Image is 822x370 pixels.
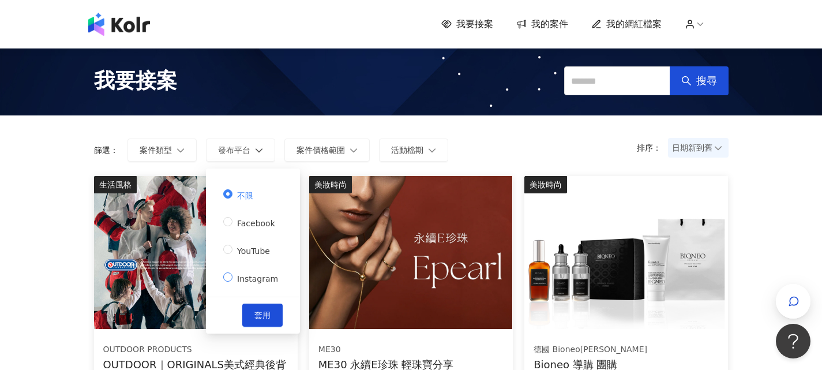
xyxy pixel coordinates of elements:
span: 案件類型 [140,145,172,155]
a: 我要接案 [441,18,493,31]
span: 我要接案 [456,18,493,31]
span: 發布平台 [218,145,250,155]
img: 百妮保濕逆齡美白系列 [524,176,727,329]
span: 我要接案 [94,66,177,95]
span: 我的案件 [531,18,568,31]
button: 活動檔期 [379,139,448,162]
div: 德國 Bioneo[PERSON_NAME] [534,344,647,356]
div: OUTDOOR PRODUCTS [103,344,288,356]
span: 我的網紅檔案 [606,18,662,31]
button: 案件類型 [127,139,197,162]
a: 我的案件 [516,18,568,31]
button: 案件價格範圍 [284,139,370,162]
button: 發布平台 [206,139,275,162]
span: search [681,76,692,86]
div: ME30 [318,344,454,356]
p: 排序： [637,143,668,152]
span: 搜尋 [696,74,717,87]
p: 篩選： [94,145,118,155]
img: ME30 永續E珍珠 系列輕珠寶 [309,176,512,329]
div: 生活風格 [94,176,137,193]
span: 日期新到舊 [672,139,725,156]
span: 不限 [232,191,258,200]
div: 美妝時尚 [524,176,567,193]
img: logo [88,13,150,36]
span: 套用 [254,311,271,320]
iframe: Help Scout Beacon - Open [776,324,810,358]
span: 案件價格範圍 [296,145,345,155]
div: 美妝時尚 [309,176,352,193]
img: 【OUTDOOR】ORIGINALS美式經典後背包M [94,176,297,329]
span: YouTube [232,246,275,256]
button: 搜尋 [670,66,729,95]
span: Instagram [232,274,283,283]
button: 套用 [242,304,283,327]
span: 活動檔期 [391,145,423,155]
a: 我的網紅檔案 [591,18,662,31]
span: Facebook [232,219,280,228]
